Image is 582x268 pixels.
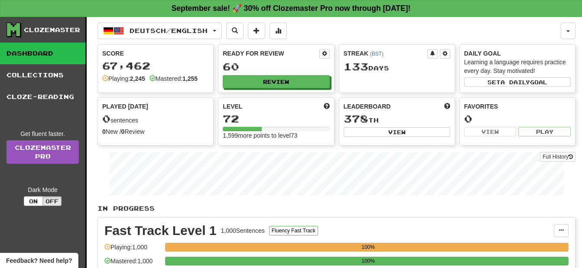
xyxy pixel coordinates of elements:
div: Learning a language requires practice every day. Stay motivated! [464,58,571,75]
button: On [24,196,43,206]
div: Streak [344,49,427,58]
div: sentences [102,113,209,125]
div: 100% [168,257,569,265]
span: 133 [344,60,368,73]
div: 1,599 more points to level 73 [223,131,329,140]
span: Score more points to level up [324,102,330,111]
button: Fluency Fast Track [269,226,318,235]
div: Fast Track Level 1 [104,224,217,237]
div: New / Review [102,127,209,136]
button: Full History [540,152,575,162]
div: Playing: 1,000 [104,243,161,257]
button: Deutsch/English [98,23,222,39]
div: Daily Goal [464,49,571,58]
button: View [344,127,450,137]
div: 100% [168,243,569,251]
span: 0 [102,112,111,125]
button: Search sentences [226,23,244,39]
div: 0 [464,113,571,124]
div: Playing: [102,74,145,83]
div: Clozemaster [24,26,80,34]
span: Open feedback widget [6,256,72,265]
div: Dark Mode [7,185,79,194]
div: 67,462 [102,60,209,71]
div: Day s [344,61,450,73]
div: th [344,113,450,125]
span: Level [223,102,242,111]
button: View [464,127,517,136]
a: (BST) [370,51,384,57]
button: Seta dailygoal [464,77,571,87]
div: Get fluent faster. [7,129,79,138]
div: Ready for Review [223,49,319,58]
span: 378 [344,112,368,125]
div: Mastered: [150,74,198,83]
strong: 0 [102,128,106,135]
strong: 2,245 [130,75,145,82]
strong: 0 [121,128,125,135]
strong: September sale! 🚀 30% off Clozemaster Pro now through [DATE]! [172,4,411,13]
strong: 1,255 [182,75,198,82]
button: Off [42,196,62,206]
button: Play [518,127,571,136]
span: This week in points, UTC [444,102,450,111]
span: Leaderboard [344,102,391,111]
div: 72 [223,113,329,124]
div: Favorites [464,102,571,111]
span: Deutsch / English [130,27,208,34]
button: More stats [270,23,287,39]
span: a daily [501,79,530,85]
button: Review [223,75,329,88]
div: Score [102,49,209,58]
span: Played [DATE] [102,102,148,111]
a: ClozemasterPro [7,140,79,164]
div: 60 [223,61,329,72]
button: Add sentence to collection [248,23,265,39]
div: 1,000 Sentences [221,226,265,235]
p: In Progress [98,204,575,213]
